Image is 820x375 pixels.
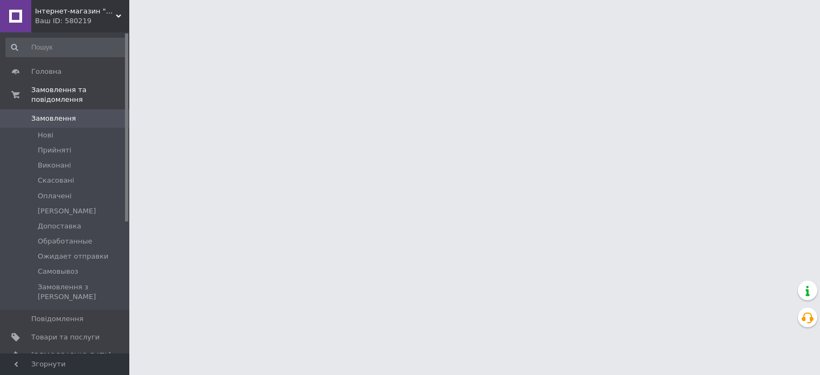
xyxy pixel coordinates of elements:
[38,161,71,170] span: Виконані
[38,267,78,276] span: Самовывоз
[38,237,92,246] span: Обработанные
[31,114,76,123] span: Замовлення
[38,176,74,185] span: Скасовані
[31,67,61,77] span: Головна
[38,130,53,140] span: Нові
[31,85,129,105] span: Замовлення та повідомлення
[31,332,100,342] span: Товари та послуги
[38,252,108,261] span: Ожидает отправки
[38,206,96,216] span: [PERSON_NAME]
[38,191,72,201] span: Оплачені
[38,221,81,231] span: Допоставка
[31,351,111,360] span: [DEMOGRAPHIC_DATA]
[35,16,129,26] div: Ваш ID: 580219
[38,282,126,302] span: Замовлення з [PERSON_NAME]
[31,314,84,324] span: Повідомлення
[38,145,71,155] span: Прийняті
[35,6,116,16] span: Інтернет-магазин "Сам Собі Сервіс"
[5,38,127,57] input: Пошук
